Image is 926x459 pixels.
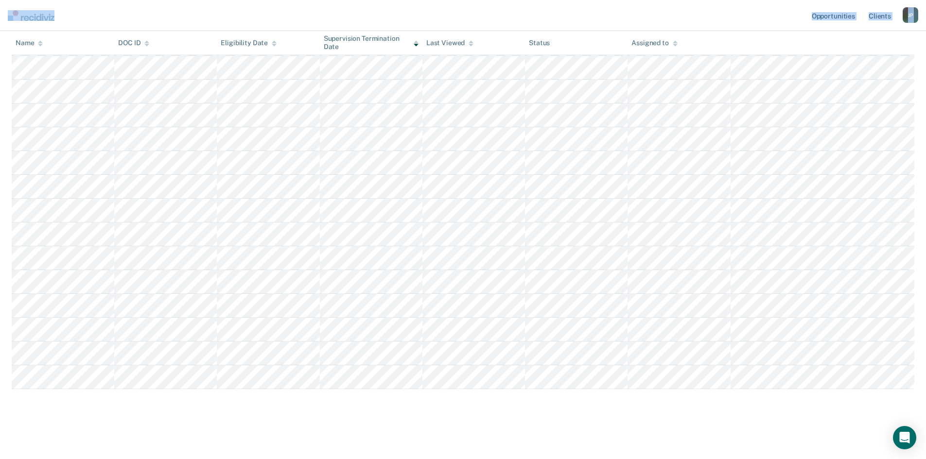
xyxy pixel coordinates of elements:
div: Assigned to [631,39,677,47]
div: Supervision Termination Date [324,34,419,51]
button: JP [903,7,918,23]
img: Recidiviz [8,10,54,21]
div: Name [16,39,43,47]
div: Last Viewed [426,39,473,47]
div: Open Intercom Messenger [893,426,916,449]
div: DOC ID [118,39,149,47]
div: J P [903,7,918,23]
div: Eligibility Date [221,39,277,47]
div: Status [529,39,550,47]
